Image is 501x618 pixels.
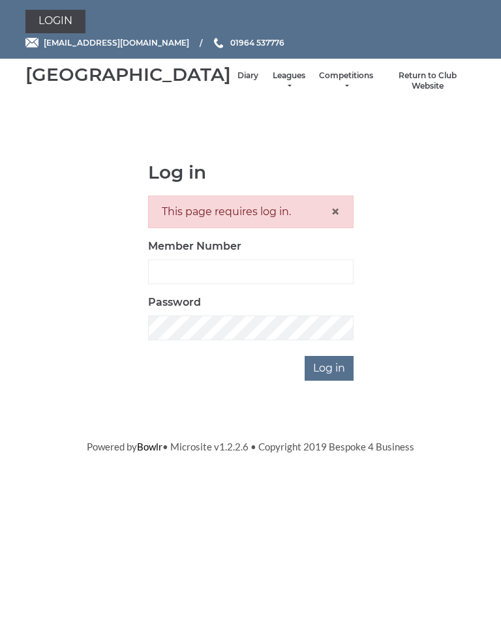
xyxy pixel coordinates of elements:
[87,441,414,452] span: Powered by • Microsite v1.2.2.6 • Copyright 2019 Bespoke 4 Business
[25,38,38,48] img: Email
[137,441,162,452] a: Bowlr
[148,295,201,310] label: Password
[386,70,469,92] a: Return to Club Website
[212,37,284,49] a: Phone us 01964 537776
[271,70,306,92] a: Leagues
[148,196,354,228] div: This page requires log in.
[214,38,223,48] img: Phone us
[237,70,258,81] a: Diary
[230,38,284,48] span: 01964 537776
[25,65,231,85] div: [GEOGRAPHIC_DATA]
[148,239,241,254] label: Member Number
[25,10,85,33] a: Login
[331,202,340,221] span: ×
[148,162,354,183] h1: Log in
[44,38,189,48] span: [EMAIL_ADDRESS][DOMAIN_NAME]
[25,37,189,49] a: Email [EMAIL_ADDRESS][DOMAIN_NAME]
[305,356,354,381] input: Log in
[319,70,373,92] a: Competitions
[331,204,340,220] button: Close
